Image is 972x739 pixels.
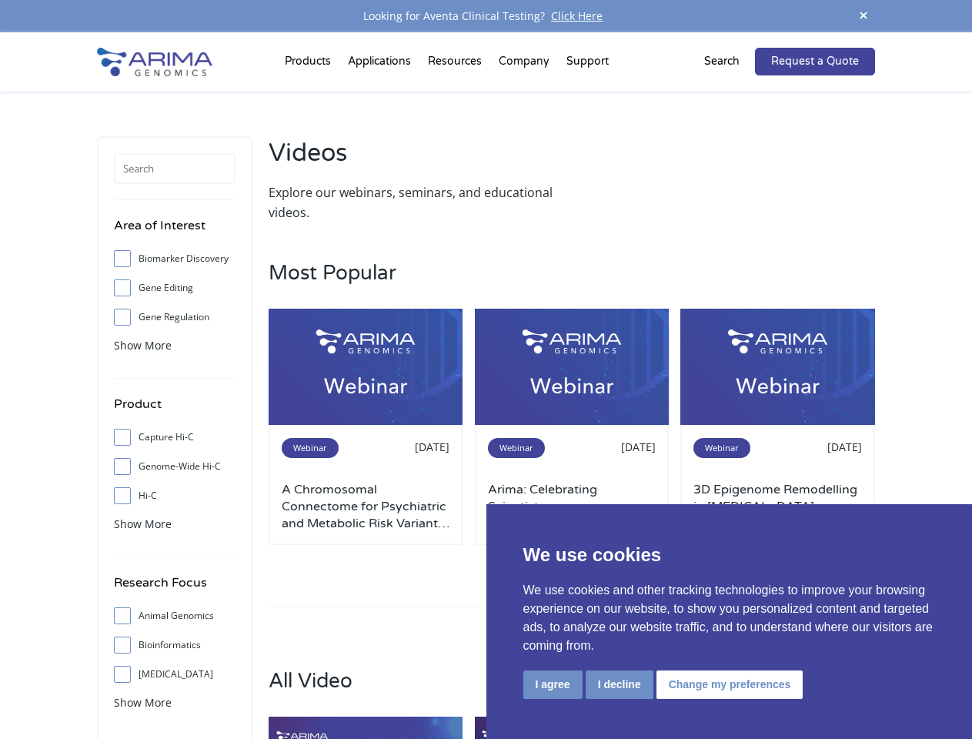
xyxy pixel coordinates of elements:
[114,247,235,270] label: Biomarker Discovery
[114,394,235,426] h4: Product
[282,438,339,458] span: Webinar
[114,663,235,686] label: [MEDICAL_DATA]
[114,634,235,657] label: Bioinformatics
[97,48,212,76] img: Arima-Genomics-logo
[97,6,874,26] div: Looking for Aventa Clinical Testing?
[523,541,936,569] p: We use cookies
[114,573,235,604] h4: Research Focus
[755,48,875,75] a: Request a Quote
[114,484,235,507] label: Hi-C
[488,481,656,532] a: Arima: Celebrating Scientists – [PERSON_NAME]
[269,261,875,309] h3: Most Popular
[114,455,235,478] label: Genome-Wide Hi-C
[114,306,235,329] label: Gene Regulation
[114,604,235,627] label: Animal Genomics
[114,338,172,353] span: Show More
[545,8,609,23] a: Click Here
[475,309,669,425] img: Arima-Webinar-500x300.png
[114,695,172,710] span: Show More
[827,440,862,454] span: [DATE]
[621,440,656,454] span: [DATE]
[656,670,803,699] button: Change my preferences
[523,670,583,699] button: I agree
[586,670,653,699] button: I decline
[114,216,235,247] h4: Area of Interest
[114,153,235,184] input: Search
[269,136,564,182] h2: Videos
[114,276,235,299] label: Gene Editing
[269,669,875,717] h3: All Video
[680,309,874,425] img: Arima-Webinar-500x300.png
[488,438,545,458] span: Webinar
[415,440,449,454] span: [DATE]
[693,481,861,532] a: 3D Epigenome Remodelling in [MEDICAL_DATA] Resistant [MEDICAL_DATA]
[523,581,936,655] p: We use cookies and other tracking technologies to improve your browsing experience on our website...
[693,438,750,458] span: Webinar
[282,481,449,532] a: A Chromosomal Connectome for Psychiatric and Metabolic Risk Variants in Adult Dopaminergic Neurons
[269,182,564,222] p: Explore our webinars, seminars, and educational videos.
[269,309,463,425] img: Arima-Webinar-500x300.png
[114,517,172,531] span: Show More
[704,52,740,72] p: Search
[114,426,235,449] label: Capture Hi-C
